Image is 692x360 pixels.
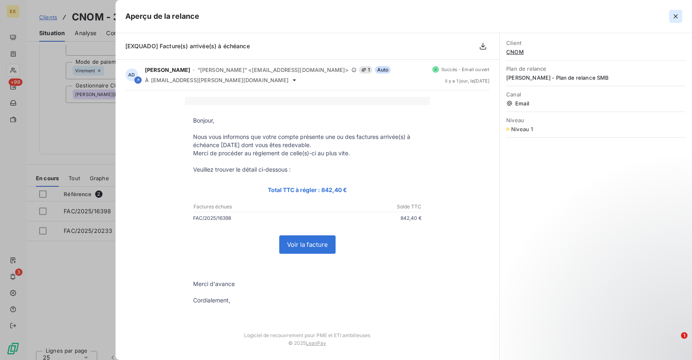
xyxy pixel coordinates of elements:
p: Nous vous informons que votre compte présente une ou des factures arrivée(s) à échéance [DATE] do... [193,133,422,149]
span: [EMAIL_ADDRESS][PERSON_NAME][DOMAIN_NAME] [151,77,289,83]
td: Logiciel de recouvrement pour PME et ETI ambitieuses [185,324,430,338]
p: Total TTC à régler : 842,40 € [193,185,422,195]
span: Niveau [506,117,685,123]
span: Plan de relance [506,65,685,72]
span: Client [506,40,685,46]
td: © 2025 [185,338,430,354]
p: Solde TTC [308,203,421,210]
span: [PERSON_NAME] [145,67,191,73]
span: Canal [506,91,685,98]
span: CNOM [506,49,685,55]
span: Succès - Email ouvert [441,67,490,72]
h5: Aperçu de la relance [125,11,200,22]
iframe: Intercom notifications message [529,281,692,338]
span: [PERSON_NAME] - Plan de relance SMB [506,74,685,81]
p: Merci de procéder au règlement de celle(s)-ci au plus vite. [193,149,422,157]
p: Veuillez trouver le détail ci-dessous : [193,165,422,174]
div: AD [125,68,138,81]
p: Bonjour, [193,116,422,125]
span: Email [506,100,685,107]
span: "[PERSON_NAME]" <[EMAIL_ADDRESS][DOMAIN_NAME]> [198,67,349,73]
a: LeanPay [306,340,326,346]
p: Merci d'avance [193,280,422,288]
span: 1 [359,66,372,74]
span: Niveau 1 [511,126,533,132]
span: il y a 1 jour , le [DATE] [445,78,490,83]
p: 842,40 € [307,214,422,222]
span: Auto [375,66,391,74]
p: Cordialement, [193,296,422,304]
iframe: Intercom live chat [664,332,684,352]
span: [EXQUADO] Facture(s) arrivée(s) à échéance [125,42,250,49]
p: FAC/2025/16398 [193,214,307,222]
a: Voir la facture [280,236,335,253]
span: À [145,77,149,83]
span: - [193,67,195,72]
span: 1 [681,332,688,339]
p: Factures échues [194,203,307,210]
